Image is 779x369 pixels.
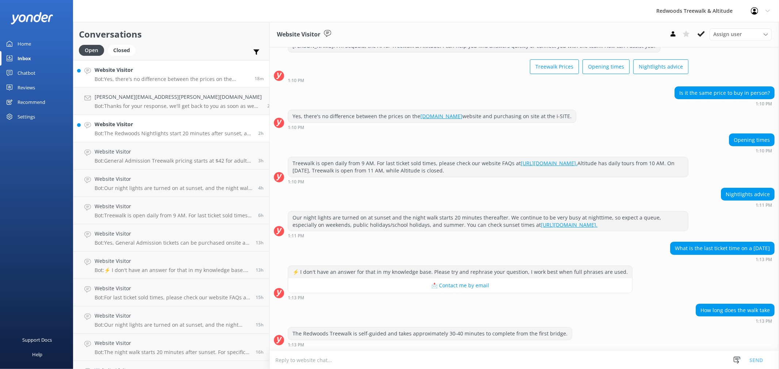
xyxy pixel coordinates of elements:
[675,87,774,99] div: Is it the same price to buy in person?
[267,103,273,109] span: 10:58am 11-Aug-2025 (UTC +12:00) Pacific/Auckland
[79,46,108,54] a: Open
[256,349,264,355] span: 09:19pm 10-Aug-2025 (UTC +12:00) Pacific/Auckland
[73,170,269,197] a: Website VisitorBot:Our night lights are turned on at sunset, and the night walk starts 20 minutes...
[18,51,31,66] div: Inbox
[288,211,688,231] div: Our night lights are turned on at sunset and the night walk starts 20 minutes thereafter. We cont...
[95,202,253,210] h4: Website Visitor
[95,76,249,82] p: Bot: Yes, there's no difference between the prices on the [DOMAIN_NAME] website and purchasing on...
[756,319,772,323] strong: 1:13 PM
[73,252,269,279] a: Website VisitorBot:⚡ I don't have an answer for that in my knowledge base. Please try and rephras...
[288,278,632,293] button: 📩 Contact me by email
[288,296,304,300] strong: 1:13 PM
[633,59,688,74] button: Nightlights advice
[288,343,304,347] strong: 1:13 PM
[288,234,304,238] strong: 1:11 PM
[95,349,250,356] p: Bot: The night walk starts 20 minutes after sunset. For specific sunset times, you can check [URL...
[256,240,264,246] span: 12:12am 11-Aug-2025 (UTC +12:00) Pacific/Auckland
[73,197,269,224] a: Website VisitorBot:Treewalk is open daily from 9 AM. For last ticket sold times, please check our...
[23,333,52,347] div: Support Docs
[710,28,772,40] div: Assign User
[73,334,269,361] a: Website VisitorBot:The night walk starts 20 minutes after sunset. For specific sunset times, you ...
[18,95,45,109] div: Recommend
[288,233,688,238] div: 01:11pm 11-Aug-2025 (UTC +12:00) Pacific/Auckland
[258,130,264,136] span: 10:33am 11-Aug-2025 (UTC +12:00) Pacific/Auckland
[288,78,688,83] div: 01:10pm 11-Aug-2025 (UTC +12:00) Pacific/Auckland
[670,257,775,262] div: 01:13pm 11-Aug-2025 (UTC +12:00) Pacific/Auckland
[256,294,264,300] span: 10:15pm 10-Aug-2025 (UTC +12:00) Pacific/Auckland
[675,101,775,106] div: 01:10pm 11-Aug-2025 (UTC +12:00) Pacific/Auckland
[95,322,250,328] p: Bot: Our night lights are turned on at sunset, and the night walk starts 20 minutes thereafter. W...
[756,203,772,207] strong: 1:11 PM
[756,102,772,106] strong: 1:10 PM
[18,109,35,124] div: Settings
[73,224,269,252] a: Website VisitorBot:Yes, General Admission tickets can be purchased onsite at the i-SITE.13h
[95,175,253,183] h4: Website Visitor
[73,279,269,306] a: Website VisitorBot:For last ticket sold times, please check our website FAQs at [URL][DOMAIN_NAME...
[256,322,264,328] span: 09:32pm 10-Aug-2025 (UTC +12:00) Pacific/Auckland
[721,202,775,207] div: 01:11pm 11-Aug-2025 (UTC +12:00) Pacific/Auckland
[73,60,269,88] a: Website VisitorBot:Yes, there's no difference between the prices on the [DOMAIN_NAME] website and...
[696,304,774,316] div: How long does the walk take
[73,142,269,170] a: Website VisitorBot:General Admission Treewalk pricing starts at $42 for adults (16+ years) and $2...
[108,46,139,54] a: Closed
[288,327,572,340] div: The Redwoods Treewalk is self-guided and takes approximately 30-40 minutes to complete from the f...
[95,339,250,347] h4: Website Visitor
[18,66,35,80] div: Chatbot
[32,347,42,362] div: Help
[288,125,576,130] div: 01:10pm 11-Aug-2025 (UTC +12:00) Pacific/Auckland
[721,188,774,201] div: Nightlights advice
[73,115,269,142] a: Website VisitorBot:The Redwoods Nightlights start 20 minutes after sunset, as the night lights ar...
[521,160,577,167] a: [URL][DOMAIN_NAME].
[11,12,53,24] img: yonder-white-logo.png
[95,158,253,164] p: Bot: General Admission Treewalk pricing starts at $42 for adults (16+ years) and $26 for children...
[95,148,253,156] h4: Website Visitor
[713,30,742,38] span: Assign user
[73,88,269,115] a: [PERSON_NAME][EMAIL_ADDRESS][PERSON_NAME][DOMAIN_NAME]Bot:Thanks for your response, we'll get bac...
[95,212,253,219] p: Bot: Treewalk is open daily from 9 AM. For last ticket sold times, please check our website FAQs ...
[756,149,772,153] strong: 1:10 PM
[288,266,632,278] div: ⚡ I don't have an answer for that in my knowledge base. Please try and rephrase your question, I ...
[79,27,264,41] h2: Conversations
[95,230,250,238] h4: Website Visitor
[729,134,774,146] div: Opening times
[95,240,250,246] p: Bot: Yes, General Admission tickets can be purchased onsite at the i-SITE.
[18,80,35,95] div: Reviews
[288,295,633,300] div: 01:13pm 11-Aug-2025 (UTC +12:00) Pacific/Auckland
[108,45,135,56] div: Closed
[696,318,775,323] div: 01:13pm 11-Aug-2025 (UTC +12:00) Pacific/Auckland
[95,294,250,301] p: Bot: For last ticket sold times, please check our website FAQs at [URL][DOMAIN_NAME].
[95,267,250,273] p: Bot: ⚡ I don't have an answer for that in my knowledge base. Please try and rephrase your questio...
[288,180,304,184] strong: 1:10 PM
[288,179,688,184] div: 01:10pm 11-Aug-2025 (UTC +12:00) Pacific/Auckland
[95,120,253,128] h4: Website Visitor
[288,342,572,347] div: 01:13pm 11-Aug-2025 (UTC +12:00) Pacific/Auckland
[95,130,253,137] p: Bot: The Redwoods Nightlights start 20 minutes after sunset, as the night lights are turned on at...
[756,257,772,262] strong: 1:13 PM
[95,312,250,320] h4: Website Visitor
[288,110,576,123] div: Yes, there's no difference between the prices on the website and purchasing on site at the i-SITE.
[255,75,264,82] span: 01:10pm 11-Aug-2025 (UTC +12:00) Pacific/Auckland
[530,59,579,74] button: Treewalk Prices
[277,30,320,39] h3: Website Visitor
[583,59,630,74] button: Opening times
[258,212,264,218] span: 07:11am 11-Aug-2025 (UTC +12:00) Pacific/Auckland
[288,157,688,176] div: Treewalk is open daily from 9 AM. For last ticket sold times, please check our website FAQs at Al...
[95,185,253,191] p: Bot: Our night lights are turned on at sunset, and the night walk starts 20 minutes thereafter. W...
[95,284,250,292] h4: Website Visitor
[256,267,264,273] span: 11:34pm 10-Aug-2025 (UTC +12:00) Pacific/Auckland
[420,113,462,120] a: [DOMAIN_NAME]
[729,148,775,153] div: 01:10pm 11-Aug-2025 (UTC +12:00) Pacific/Auckland
[95,66,249,74] h4: Website Visitor
[95,103,262,109] p: Bot: Thanks for your response, we'll get back to you as soon as we can during opening hours.
[288,78,304,83] strong: 1:10 PM
[95,93,262,101] h4: [PERSON_NAME][EMAIL_ADDRESS][PERSON_NAME][DOMAIN_NAME]
[288,125,304,130] strong: 1:10 PM
[541,221,597,228] a: [URL][DOMAIN_NAME].
[18,36,31,51] div: Home
[258,185,264,191] span: 08:33am 11-Aug-2025 (UTC +12:00) Pacific/Auckland
[258,158,264,164] span: 10:10am 11-Aug-2025 (UTC +12:00) Pacific/Auckland
[73,306,269,334] a: Website VisitorBot:Our night lights are turned on at sunset, and the night walk starts 20 minutes...
[95,257,250,265] h4: Website Visitor
[671,242,774,255] div: What is the last ticket time on a [DATE]
[79,45,104,56] div: Open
